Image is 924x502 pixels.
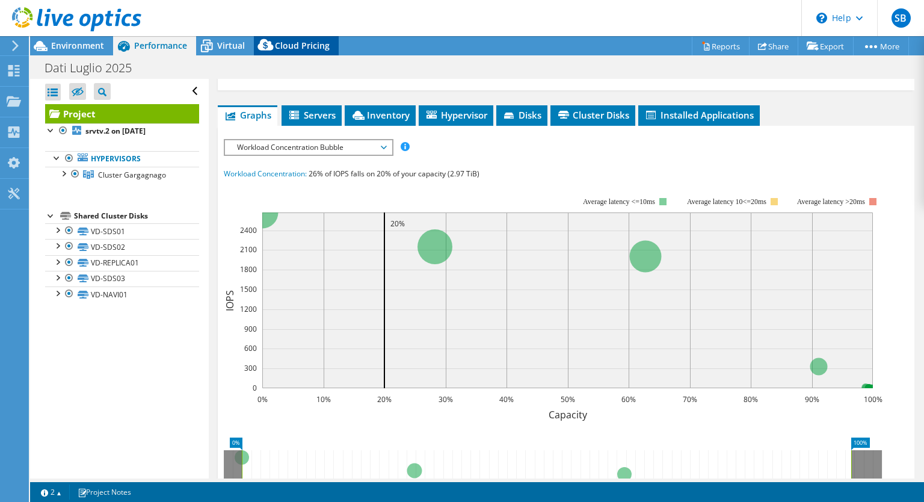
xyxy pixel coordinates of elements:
[223,290,236,311] text: IOPS
[98,170,166,180] span: Cluster Gargagnago
[288,109,336,121] span: Servers
[240,244,257,255] text: 2100
[217,40,245,51] span: Virtual
[45,239,199,255] a: VD-SDS02
[816,13,827,23] svg: \n
[621,394,636,404] text: 60%
[309,169,479,179] span: 26% of IOPS falls on 20% of your capacity (2.97 TiB)
[687,197,766,206] tspan: Average latency 10<=20ms
[69,485,140,500] a: Project Notes
[805,394,819,404] text: 90%
[244,343,257,353] text: 600
[45,255,199,271] a: VD-REPLICA01
[316,394,331,404] text: 10%
[45,123,199,139] a: srvtv.2 on [DATE]
[499,394,514,404] text: 40%
[85,126,146,136] b: srvtv.2 on [DATE]
[45,167,199,182] a: Cluster Gargagnago
[51,40,104,51] span: Environment
[74,209,199,223] div: Shared Cluster Disks
[502,109,541,121] span: Disks
[134,40,187,51] span: Performance
[240,304,257,314] text: 1200
[644,109,754,121] span: Installed Applications
[275,40,330,51] span: Cloud Pricing
[39,61,150,75] h1: Dati Luglio 2025
[892,8,911,28] span: SB
[749,37,798,55] a: Share
[351,109,410,121] span: Inventory
[797,197,865,206] text: Average latency >20ms
[549,408,588,421] text: Capacity
[390,218,405,229] text: 20%
[377,394,392,404] text: 20%
[439,394,453,404] text: 30%
[45,223,199,239] a: VD-SDS01
[683,394,697,404] text: 70%
[240,225,257,235] text: 2400
[864,394,882,404] text: 100%
[45,271,199,287] a: VD-SDS03
[32,485,70,500] a: 2
[244,363,257,373] text: 300
[240,284,257,294] text: 1500
[45,287,199,302] a: VD-NAVI01
[556,109,629,121] span: Cluster Disks
[253,383,257,393] text: 0
[231,140,386,155] span: Workload Concentration Bubble
[744,394,758,404] text: 80%
[425,109,487,121] span: Hypervisor
[224,169,307,179] span: Workload Concentration:
[257,394,268,404] text: 0%
[583,197,655,206] tspan: Average latency <=10ms
[561,394,575,404] text: 50%
[853,37,909,55] a: More
[798,37,854,55] a: Export
[240,264,257,274] text: 1800
[692,37,750,55] a: Reports
[224,109,271,121] span: Graphs
[45,104,199,123] a: Project
[45,151,199,167] a: Hypervisors
[244,324,257,334] text: 900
